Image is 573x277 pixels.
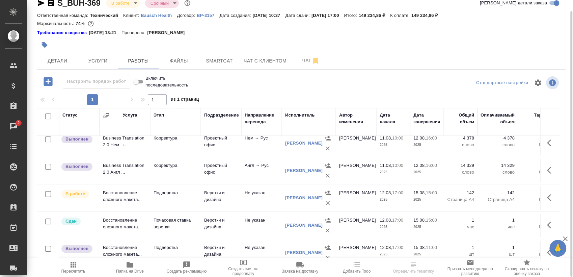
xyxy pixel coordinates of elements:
button: Срочный [148,0,171,6]
button: Папка на Drive [102,258,158,277]
p: [PERSON_NAME] [147,29,190,36]
td: [PERSON_NAME] [336,186,376,210]
button: Здесь прячутся важные кнопки [543,190,559,206]
p: 149 234,86 ₽ [359,13,390,18]
td: [PERSON_NAME] [336,241,376,265]
button: Назначить [323,215,333,225]
p: Технический [90,13,123,18]
span: Создать рекламацию [167,269,207,274]
p: Итого: [344,13,358,18]
p: RUB [521,224,548,230]
p: Сдан [65,218,77,225]
p: [DATE] 10:37 [253,13,285,18]
p: Подверстка [154,190,197,196]
a: [PERSON_NAME] [285,195,323,200]
span: Включить последовательность [145,75,206,89]
span: Добавить Todo [343,269,371,274]
span: Скопировать ссылку на оценку заказа [502,267,551,276]
button: Удалить [323,198,333,208]
p: Выполнен [65,245,88,252]
p: UAH [521,142,548,148]
p: 14 329 [481,162,515,169]
td: Верстки и дизайна [201,186,241,210]
p: Выполнен [65,136,88,143]
a: Bausch Health [141,12,177,18]
p: Страница А4 [447,196,474,203]
button: Удалить [323,253,333,263]
p: 2025 [380,224,407,230]
p: Выполнен [65,163,88,170]
td: Верстки и дизайна [201,241,241,265]
p: К оплате: [390,13,411,18]
p: 17:00 [392,190,403,195]
p: 10:00 [392,163,403,168]
button: Здесь прячутся важные кнопки [543,217,559,233]
p: UAH [521,169,548,176]
p: шт [481,251,515,258]
td: Не указан [241,241,282,265]
td: Business Translation 2.0 Англ ... [100,159,150,182]
span: 2 [13,120,24,126]
td: Восстановление сложного макета... [100,186,150,210]
button: Создать счет на предоплату [215,258,272,277]
span: 🙏 [552,241,564,255]
p: Дата создания: [219,13,252,18]
div: Статус [62,112,78,119]
div: Менеджер проверил работу исполнителя, передает ее на следующий этап [61,217,96,226]
p: 2025 [380,142,407,148]
button: Добавить тэг [37,37,52,52]
p: слово [481,142,515,148]
p: 12.08, [413,135,426,141]
td: [PERSON_NAME] [336,131,376,155]
button: Назначить [323,243,333,253]
a: [PERSON_NAME] [285,141,323,146]
button: Удалить [323,225,333,235]
button: Скопировать ссылку на оценку заказа [498,258,555,277]
button: Назначить [323,188,333,198]
div: Дата завершения [413,112,440,125]
p: 15:00 [426,218,437,223]
p: ВР-3157 [197,13,219,18]
div: Подразделение [204,112,239,119]
div: Услуга [122,112,137,119]
button: 🙏 [549,240,566,257]
p: Корректура [154,162,197,169]
p: 12.08, [380,245,392,250]
button: Определить тематику [385,258,442,277]
span: Чат с клиентом [244,57,286,65]
p: 11.08, [380,163,392,168]
p: 0,06 [521,135,548,142]
td: Англ → Рус [241,159,282,182]
div: split button [474,78,530,88]
div: Исполнитель завершил работу [61,135,96,144]
a: [PERSON_NAME] [285,250,323,255]
div: Исполнитель завершил работу [61,244,96,253]
div: Автор изменения [339,112,373,125]
span: Детали [41,57,74,65]
p: 12.08, [380,190,392,195]
span: Призвать менеджера по развитию [446,267,494,276]
p: 15.08, [413,190,426,195]
button: Добавить Todo [328,258,385,277]
td: [PERSON_NAME] [336,213,376,237]
p: [DATE] 13:21 [89,29,121,36]
span: Папка на Drive [116,269,144,274]
p: 12.08, [413,163,426,168]
p: [DATE] 17:00 [311,13,344,18]
td: Не указан [241,213,282,237]
p: RUB [521,251,548,258]
p: слово [481,169,515,176]
p: 4 378 [481,135,515,142]
span: из 1 страниц [171,95,199,105]
div: Общий объем [447,112,474,125]
p: 10:00 [392,135,403,141]
p: 10 [521,244,548,251]
span: Определить тематику [393,269,434,274]
span: Пересчитать [61,269,85,274]
button: Назначить [323,160,333,171]
p: 2025 [380,169,407,176]
p: слово [447,142,474,148]
span: Файлы [163,57,195,65]
p: 12.08, [380,218,392,223]
p: 1 [481,217,515,224]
